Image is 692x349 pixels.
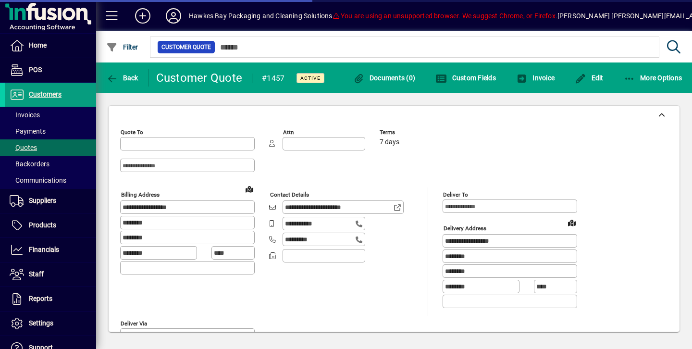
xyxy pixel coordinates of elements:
[10,127,46,135] span: Payments
[121,320,147,326] mat-label: Deliver via
[575,74,604,82] span: Edit
[621,69,685,87] button: More Options
[242,181,257,197] a: View on map
[564,215,580,230] a: View on map
[29,221,56,229] span: Products
[10,111,40,119] span: Invoices
[5,107,96,123] a: Invoices
[10,176,66,184] span: Communications
[5,156,96,172] a: Backorders
[516,74,555,82] span: Invoice
[350,69,418,87] button: Documents (0)
[106,74,138,82] span: Back
[5,172,96,188] a: Communications
[5,189,96,213] a: Suppliers
[29,246,59,253] span: Financials
[283,129,294,136] mat-label: Attn
[5,213,96,237] a: Products
[189,8,333,24] div: Hawkes Bay Packaging and Cleaning Solutions
[29,319,53,327] span: Settings
[29,270,44,278] span: Staff
[29,90,62,98] span: Customers
[29,197,56,204] span: Suppliers
[10,160,49,168] span: Backorders
[624,74,682,82] span: More Options
[121,129,143,136] mat-label: Quote To
[29,66,42,74] span: POS
[161,42,211,52] span: Customer Quote
[514,69,557,87] button: Invoice
[5,34,96,58] a: Home
[380,129,437,136] span: Terms
[5,238,96,262] a: Financials
[5,139,96,156] a: Quotes
[435,74,496,82] span: Custom Fields
[5,123,96,139] a: Payments
[443,191,468,198] mat-label: Deliver To
[5,58,96,82] a: POS
[104,38,141,56] button: Filter
[262,71,284,86] div: #1457
[10,144,37,151] span: Quotes
[127,7,158,25] button: Add
[433,69,498,87] button: Custom Fields
[106,43,138,51] span: Filter
[29,295,52,302] span: Reports
[156,70,243,86] div: Customer Quote
[5,312,96,336] a: Settings
[104,69,141,87] button: Back
[29,41,47,49] span: Home
[333,12,557,20] span: You are using an unsupported browser. We suggest Chrome, or Firefox.
[5,262,96,287] a: Staff
[572,69,606,87] button: Edit
[5,287,96,311] a: Reports
[353,74,415,82] span: Documents (0)
[158,7,189,25] button: Profile
[380,138,399,146] span: 7 days
[96,69,149,87] app-page-header-button: Back
[300,75,321,81] span: Active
